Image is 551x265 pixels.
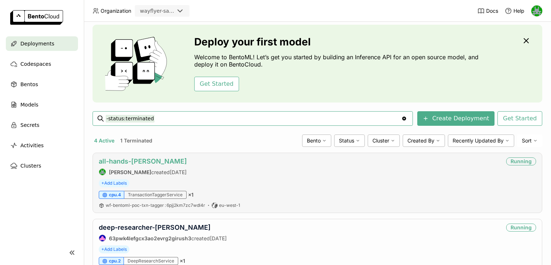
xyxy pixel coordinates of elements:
[106,202,205,208] a: wf-bentoml-poc-txn-tagger:6pjj2km7zc7wdl4r
[99,169,106,175] img: Sean Hickey
[20,161,41,170] span: Clusters
[497,111,542,126] button: Get Started
[180,258,185,264] span: × 1
[407,137,434,144] span: Created By
[124,191,187,199] div: TransactionTaggerService
[403,134,445,147] div: Created By
[339,137,354,144] span: Status
[165,202,166,208] span: :
[99,234,227,242] div: created
[6,77,78,92] a: Bentos
[20,39,54,48] span: Deployments
[513,8,524,14] span: Help
[140,7,174,15] div: wayflyer-sandbox
[119,136,154,145] button: 1 Terminated
[219,202,240,208] span: eu-west-1
[486,8,498,14] span: Docs
[124,257,178,265] div: DeepResearchService
[6,158,78,173] a: Clusters
[99,235,106,241] img: 63pwk4lefgcx3ao2evrg2girush3
[417,111,495,126] button: Create Deployment
[99,245,129,253] span: +Add Labels
[477,7,498,15] a: Docs
[372,137,389,144] span: Cluster
[517,134,542,147] div: Sort
[453,137,504,144] span: Recently Updated By
[6,97,78,112] a: Models
[506,224,536,232] div: Running
[368,134,400,147] div: Cluster
[109,192,121,198] span: cpu.4
[506,157,536,165] div: Running
[99,157,187,165] a: all-hands-[PERSON_NAME]
[109,258,121,264] span: cpu.2
[106,113,401,124] input: Search
[170,169,187,175] span: [DATE]
[20,141,44,150] span: Activities
[6,36,78,51] a: Deployments
[6,57,78,71] a: Codespaces
[175,8,176,15] input: Selected wayflyer-sandbox.
[99,224,211,231] a: deep-researcher-[PERSON_NAME]
[109,235,191,241] strong: 63pwk4lefgcx3ao2evrg2girush3
[106,202,205,208] span: wf-bentoml-poc-txn-tagger 6pjj2km7zc7wdl4r
[448,134,514,147] div: Recently Updated By
[307,137,321,144] span: Bento
[20,121,39,129] span: Secrets
[401,116,407,121] svg: Clear value
[188,192,194,198] span: × 1
[99,168,187,176] div: created
[20,100,38,109] span: Models
[531,5,542,16] img: Sean Hickey
[194,36,482,48] h3: Deploy your first model
[505,7,524,15] div: Help
[101,8,131,14] span: Organization
[334,134,365,147] div: Status
[93,136,116,145] button: 4 Active
[302,134,331,147] div: Bento
[99,179,129,187] span: +Add Labels
[522,137,532,144] span: Sort
[194,53,482,68] p: Welcome to BentoML! Let’s get you started by building an Inference API for an open source model, ...
[210,235,227,241] span: [DATE]
[109,169,151,175] strong: [PERSON_NAME]
[6,118,78,132] a: Secrets
[10,10,63,25] img: logo
[98,36,177,91] img: cover onboarding
[20,60,51,68] span: Codespaces
[20,80,38,89] span: Bentos
[6,138,78,153] a: Activities
[194,77,239,91] button: Get Started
